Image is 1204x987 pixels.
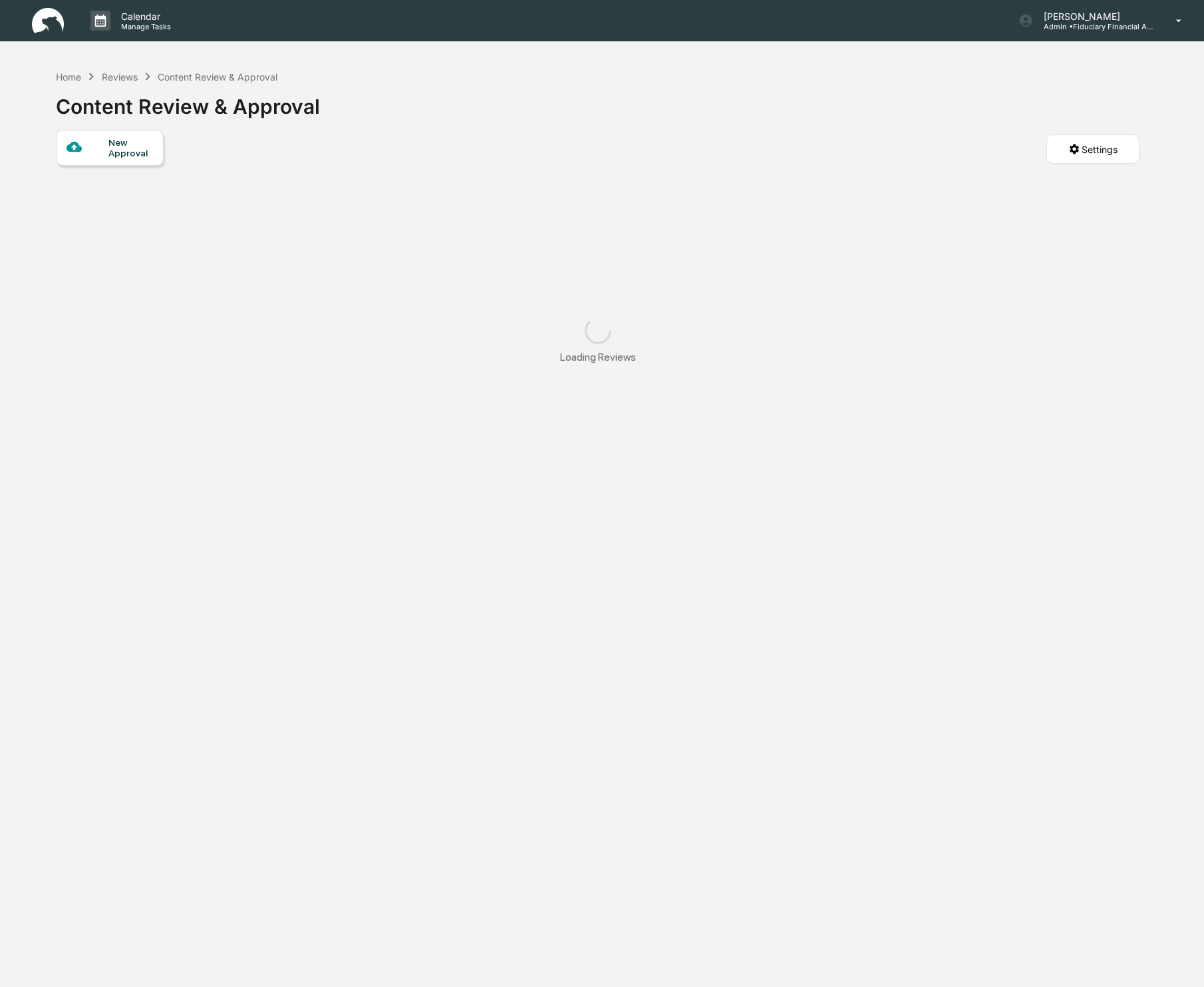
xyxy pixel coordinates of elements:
button: Settings [1046,134,1139,164]
img: logo [32,8,64,34]
div: Reviews [102,71,138,83]
p: Admin • Fiduciary Financial Advisors [1033,22,1157,31]
div: Home [56,71,81,83]
div: New Approval [108,137,153,158]
p: Calendar [110,11,178,22]
div: Loading Reviews [560,351,636,363]
p: [PERSON_NAME] [1033,11,1157,22]
div: Content Review & Approval [56,84,320,118]
p: Manage Tasks [110,22,178,31]
div: Content Review & Approval [158,71,277,83]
